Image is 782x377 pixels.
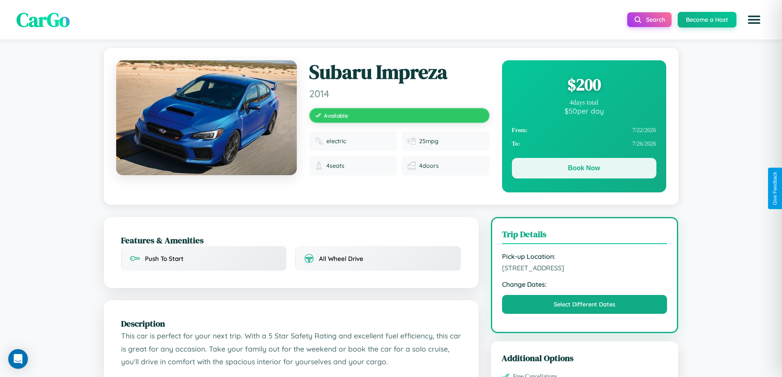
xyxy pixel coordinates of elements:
button: Book Now [512,158,656,178]
div: Give Feedback [772,172,778,205]
div: 7 / 22 / 2026 [512,123,656,137]
img: Doors [408,162,416,170]
span: CarGo [16,6,70,33]
div: $ 200 [512,73,656,96]
h2: Features & Amenities [121,234,461,246]
p: This car is perfect for your next trip. With a 5 Star Safety Rating and excellent fuel efficiency... [121,329,461,368]
strong: From: [512,127,528,134]
h2: Description [121,318,461,329]
button: Search [627,12,672,27]
span: 25 mpg [419,137,438,145]
img: Seats [315,162,323,170]
div: 7 / 26 / 2026 [512,137,656,151]
img: Fuel efficiency [408,137,416,145]
button: Become a Host [678,12,736,27]
img: Fuel type [315,137,323,145]
strong: Pick-up Location: [502,252,667,260]
strong: Change Dates: [502,280,667,288]
div: 4 days total [512,99,656,106]
div: $ 50 per day [512,106,656,115]
span: 4 doors [419,162,439,169]
h3: Trip Details [502,228,667,244]
h1: Subaru Impreza [309,60,490,84]
span: 4 seats [326,162,344,169]
span: All Wheel Drive [319,255,363,263]
button: Select Different Dates [502,295,667,314]
strong: To: [512,140,520,147]
img: Subaru Impreza 2014 [116,60,297,175]
h3: Additional Options [502,352,668,364]
div: Open Intercom Messenger [8,349,28,369]
span: Push To Start [145,255,183,263]
span: Available [324,112,348,119]
span: Search [646,16,665,23]
button: Open menu [743,8,766,31]
span: 2014 [309,87,490,100]
span: electric [326,137,346,145]
span: [STREET_ADDRESS] [502,264,667,272]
